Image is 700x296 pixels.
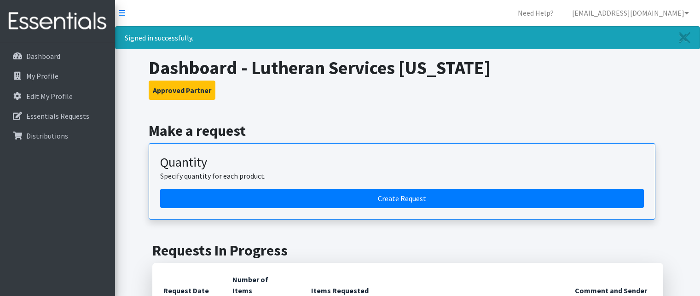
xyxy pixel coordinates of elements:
a: Need Help? [510,4,561,22]
a: Essentials Requests [4,107,111,125]
p: Edit My Profile [26,92,73,101]
p: Specify quantity for each product. [160,170,644,181]
p: Dashboard [26,52,60,61]
h2: Requests In Progress [152,242,663,259]
p: Distributions [26,131,68,140]
p: Essentials Requests [26,111,89,121]
p: My Profile [26,71,58,81]
a: [EMAIL_ADDRESS][DOMAIN_NAME] [565,4,696,22]
button: Approved Partner [149,81,215,100]
a: Close [670,27,700,49]
a: Edit My Profile [4,87,111,105]
img: HumanEssentials [4,6,111,37]
a: Dashboard [4,47,111,65]
a: My Profile [4,67,111,85]
a: Create a request by quantity [160,189,644,208]
h3: Quantity [160,155,644,170]
a: Distributions [4,127,111,145]
h1: Dashboard - Lutheran Services [US_STATE] [149,57,666,79]
div: Signed in successfully. [115,26,700,49]
h2: Make a request [149,122,666,139]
